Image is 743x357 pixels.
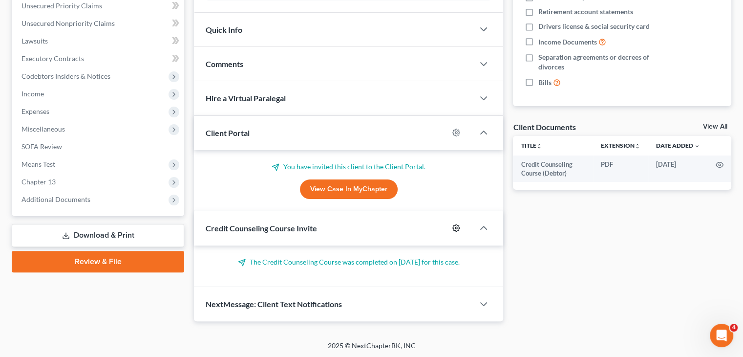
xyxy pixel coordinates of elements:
span: Separation agreements or decrees of divorces [538,52,668,72]
span: SOFA Review [21,142,62,151]
a: Titleunfold_more [521,142,542,149]
span: Lawsuits [21,37,48,45]
a: Executory Contracts [14,50,184,67]
td: Credit Counseling Course (Debtor) [513,156,593,182]
a: Download & Print [12,224,184,247]
span: Expenses [21,107,49,115]
i: expand_more [694,143,700,149]
i: unfold_more [635,143,640,149]
div: Client Documents [513,122,575,132]
span: Miscellaneous [21,125,65,133]
span: Codebtors Insiders & Notices [21,72,110,80]
a: Review & File [12,251,184,272]
span: Unsecured Nonpriority Claims [21,19,115,27]
a: Unsecured Nonpriority Claims [14,15,184,32]
span: Quick Info [206,25,242,34]
span: Means Test [21,160,55,168]
span: Comments [206,59,243,68]
td: PDF [593,156,648,182]
a: View All [703,123,727,130]
span: Client Portal [206,128,250,137]
span: NextMessage: Client Text Notifications [206,299,342,309]
iframe: Intercom live chat [710,324,733,347]
td: [DATE] [648,156,708,182]
span: Drivers license & social security card [538,22,650,31]
span: Retirement account statements [538,7,633,17]
span: Unsecured Priority Claims [21,1,102,10]
span: 4 [730,324,738,332]
p: The Credit Counseling Course was completed on [DATE] for this case. [206,257,491,267]
span: Hire a Virtual Paralegal [206,93,286,103]
span: Additional Documents [21,195,90,203]
a: View Case in MyChapter [300,179,398,199]
a: SOFA Review [14,138,184,156]
span: Executory Contracts [21,54,84,63]
span: Income [21,89,44,98]
span: Chapter 13 [21,178,56,186]
p: You have invited this client to the Client Portal. [206,162,491,172]
span: Credit Counseling Course Invite [206,223,317,233]
i: unfold_more [536,143,542,149]
span: Income Documents [538,37,597,47]
a: Date Added expand_more [656,142,700,149]
a: Lawsuits [14,32,184,50]
a: Extensionunfold_more [601,142,640,149]
span: Bills [538,78,552,88]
